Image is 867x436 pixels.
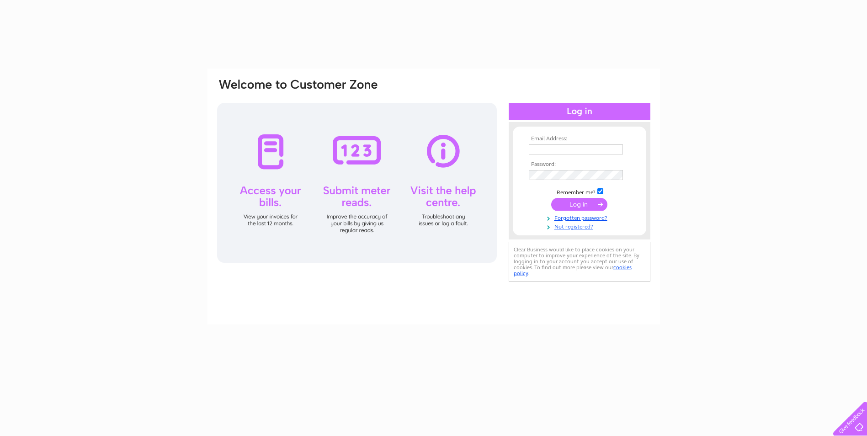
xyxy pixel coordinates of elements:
[551,198,607,211] input: Submit
[529,213,633,222] a: Forgotten password?
[529,222,633,230] a: Not registered?
[527,161,633,168] th: Password:
[514,264,632,276] a: cookies policy
[527,187,633,196] td: Remember me?
[527,136,633,142] th: Email Address:
[509,242,650,282] div: Clear Business would like to place cookies on your computer to improve your experience of the sit...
